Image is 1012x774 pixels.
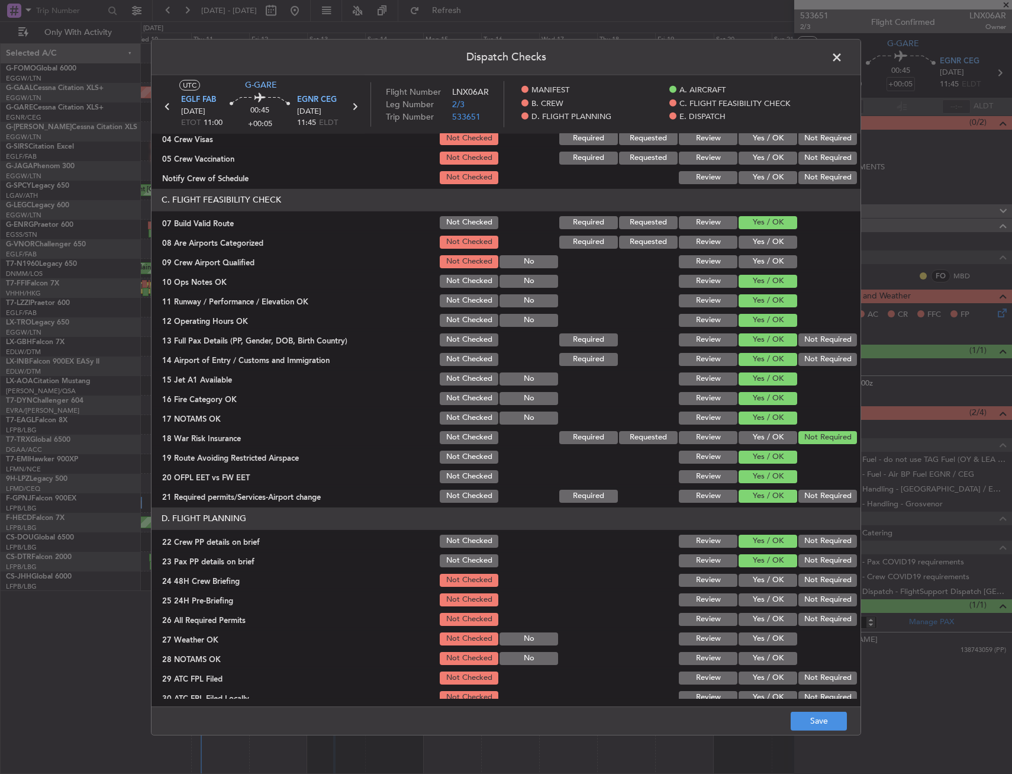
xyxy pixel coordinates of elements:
[739,255,797,268] button: Yes / OK
[739,490,797,503] button: Yes / OK
[798,333,857,346] button: Not Required
[739,632,797,645] button: Yes / OK
[798,691,857,704] button: Not Required
[739,535,797,548] button: Yes / OK
[739,314,797,327] button: Yes / OK
[798,132,857,145] button: Not Required
[152,39,860,75] header: Dispatch Checks
[798,431,857,444] button: Not Required
[791,712,847,731] button: Save
[739,353,797,366] button: Yes / OK
[798,672,857,685] button: Not Required
[739,171,797,184] button: Yes / OK
[739,333,797,346] button: Yes / OK
[739,294,797,307] button: Yes / OK
[739,451,797,464] button: Yes / OK
[739,132,797,145] button: Yes / OK
[739,554,797,567] button: Yes / OK
[798,574,857,587] button: Not Required
[739,216,797,229] button: Yes / OK
[798,353,857,366] button: Not Required
[739,152,797,165] button: Yes / OK
[739,574,797,587] button: Yes / OK
[798,554,857,567] button: Not Required
[739,372,797,386] button: Yes / OK
[739,593,797,606] button: Yes / OK
[798,535,857,548] button: Not Required
[739,652,797,665] button: Yes / OK
[739,691,797,704] button: Yes / OK
[739,470,797,483] button: Yes / OK
[798,490,857,503] button: Not Required
[739,672,797,685] button: Yes / OK
[739,275,797,288] button: Yes / OK
[739,412,797,425] button: Yes / OK
[798,171,857,184] button: Not Required
[798,593,857,606] button: Not Required
[739,392,797,405] button: Yes / OK
[739,613,797,626] button: Yes / OK
[798,152,857,165] button: Not Required
[798,613,857,626] button: Not Required
[739,236,797,249] button: Yes / OK
[739,431,797,444] button: Yes / OK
